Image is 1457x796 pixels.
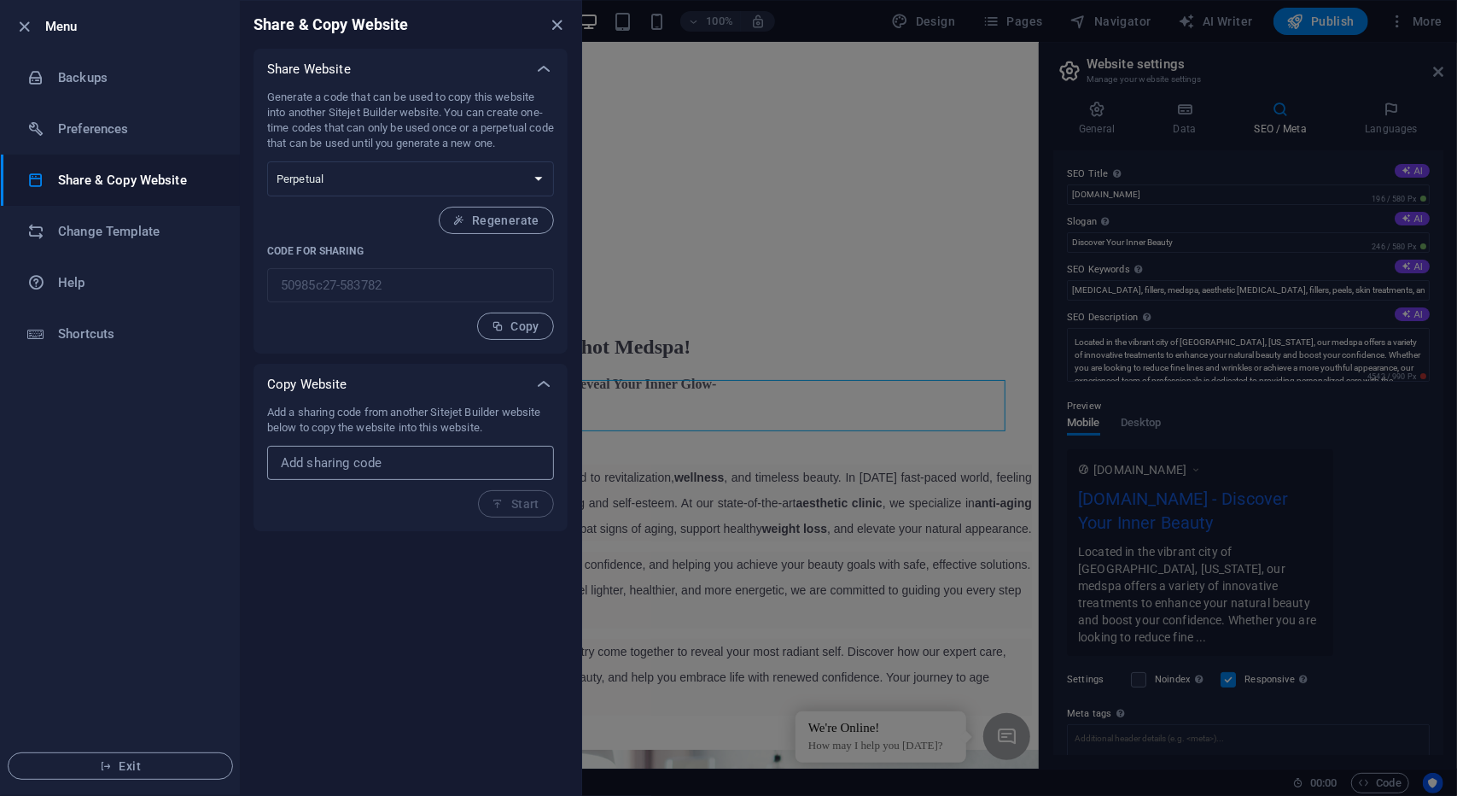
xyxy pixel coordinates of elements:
h6: Share & Copy Website [58,170,216,190]
span: Chat Widget [915,670,962,717]
p: Add a sharing code from another Sitejet Builder website below to copy the website into this website. [267,405,554,436]
h6: Help [58,272,216,293]
h6: Backups [58,67,216,88]
span: Exit [22,759,219,773]
a: Help [1,257,240,308]
span: Copy [492,319,539,333]
button: Copy [477,313,554,340]
p: How may I help you [DATE]? [740,696,885,711]
h6: Preferences [58,119,216,139]
span: Regenerate [453,214,539,227]
input: Add sharing code [267,446,554,480]
button: Exit [8,752,233,780]
p: Share Website [267,61,351,78]
div: Copy Website [254,364,568,405]
h6: Menu [45,16,226,37]
button: Regenerate [439,207,554,234]
div: Share Website [254,49,568,90]
p: Generate a code that can be used to copy this website into another Sitejet Builder website. You c... [267,90,554,151]
h6: Shortcuts [58,324,216,344]
p: Copy Website [267,376,347,393]
button: close [547,15,568,35]
h6: Share & Copy Website [254,15,409,35]
div: We're Online! [740,677,885,694]
h6: Change Template [58,221,216,242]
p: Code for sharing [267,244,554,258]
